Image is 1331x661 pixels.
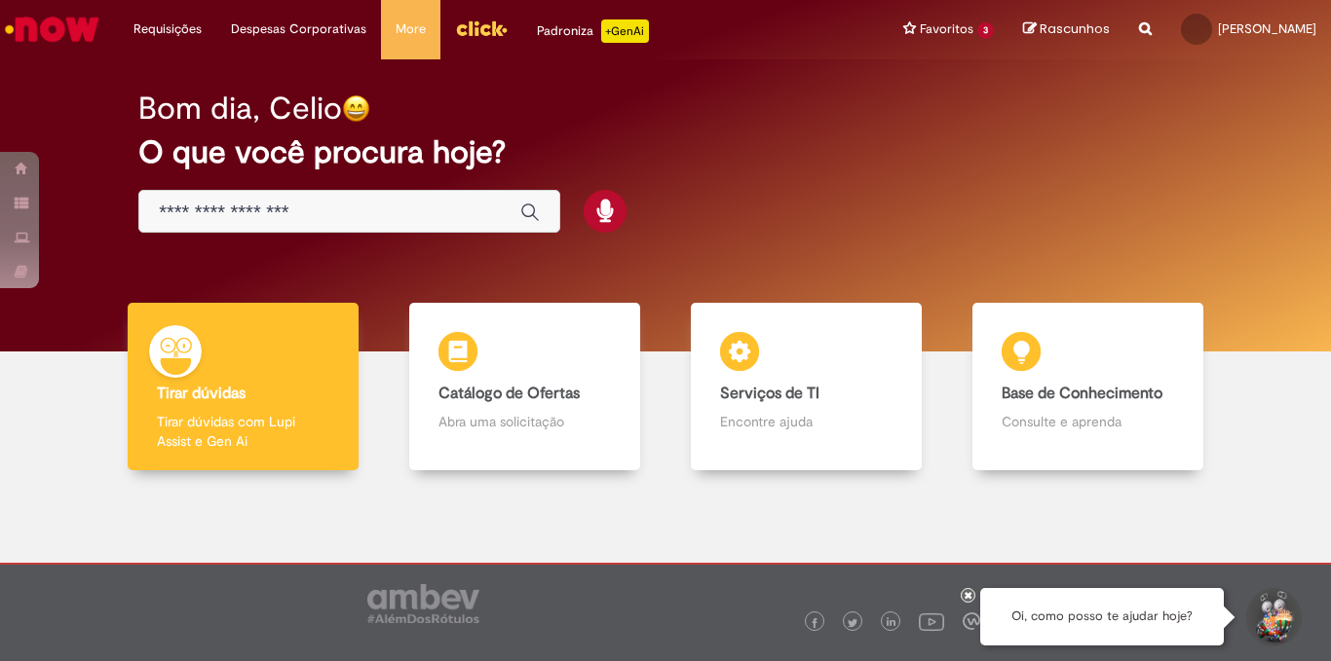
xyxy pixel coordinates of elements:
a: Serviços de TI Encontre ajuda [665,303,947,471]
span: 3 [977,22,994,39]
img: logo_footer_facebook.png [810,618,819,628]
img: ServiceNow [2,10,102,49]
h2: O que você procura hoje? [138,135,1193,169]
a: Rascunhos [1023,20,1110,39]
span: Despesas Corporativas [231,19,366,39]
img: click_logo_yellow_360x200.png [455,14,508,43]
p: Abra uma solicitação [438,412,612,431]
p: +GenAi [601,19,649,43]
p: Tirar dúvidas com Lupi Assist e Gen Ai [157,412,330,451]
b: Catálogo de Ofertas [438,384,580,403]
b: Base de Conhecimento [1002,384,1162,403]
div: Oi, como posso te ajudar hoje? [980,588,1224,645]
b: Tirar dúvidas [157,384,246,403]
p: Encontre ajuda [720,412,894,431]
span: Rascunhos [1040,19,1110,38]
a: Catálogo de Ofertas Abra uma solicitação [384,303,665,471]
span: More [396,19,426,39]
img: logo_footer_ambev_rotulo_gray.png [367,584,479,623]
img: logo_footer_twitter.png [848,618,857,628]
h2: Bom dia, Celio [138,92,342,126]
b: Serviços de TI [720,384,819,403]
div: Padroniza [537,19,649,43]
span: [PERSON_NAME] [1218,20,1316,37]
img: logo_footer_workplace.png [963,612,980,630]
span: Requisições [133,19,202,39]
button: Iniciar Conversa de Suporte [1243,588,1302,646]
img: happy-face.png [342,94,370,123]
img: logo_footer_youtube.png [919,608,944,634]
a: Base de Conhecimento Consulte e aprenda [947,303,1229,471]
a: Tirar dúvidas Tirar dúvidas com Lupi Assist e Gen Ai [102,303,384,471]
img: logo_footer_linkedin.png [887,617,896,629]
p: Consulte e aprenda [1002,412,1175,431]
span: Favoritos [920,19,973,39]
